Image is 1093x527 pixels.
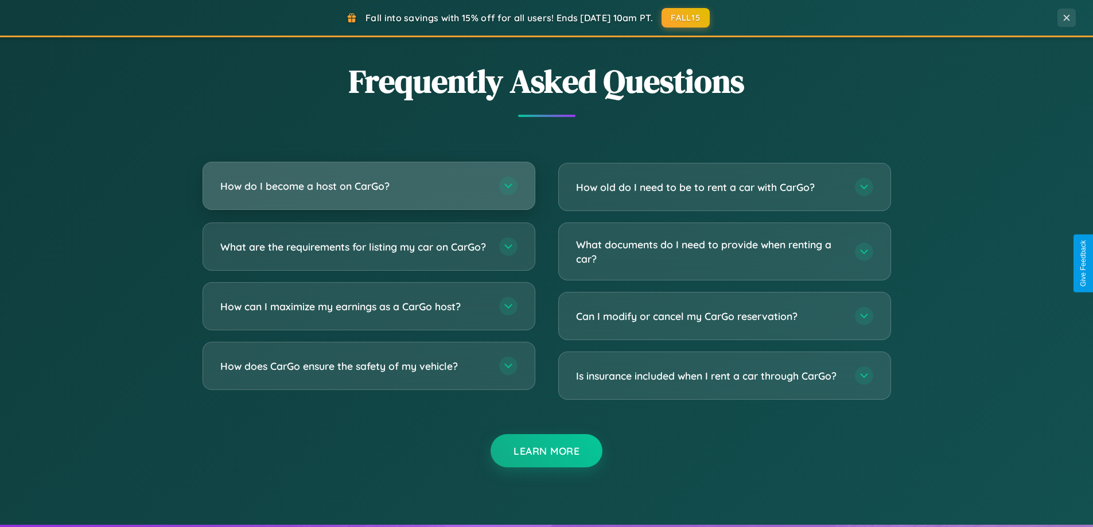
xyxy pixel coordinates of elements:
[576,369,843,383] h3: Is insurance included when I rent a car through CarGo?
[576,309,843,323] h3: Can I modify or cancel my CarGo reservation?
[220,359,488,373] h3: How does CarGo ensure the safety of my vehicle?
[220,179,488,193] h3: How do I become a host on CarGo?
[576,237,843,266] h3: What documents do I need to provide when renting a car?
[1079,240,1087,287] div: Give Feedback
[220,240,488,254] h3: What are the requirements for listing my car on CarGo?
[203,59,891,103] h2: Frequently Asked Questions
[220,299,488,314] h3: How can I maximize my earnings as a CarGo host?
[576,180,843,194] h3: How old do I need to be to rent a car with CarGo?
[365,12,653,24] span: Fall into savings with 15% off for all users! Ends [DATE] 10am PT.
[662,8,710,28] button: FALL15
[491,434,602,467] button: Learn More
